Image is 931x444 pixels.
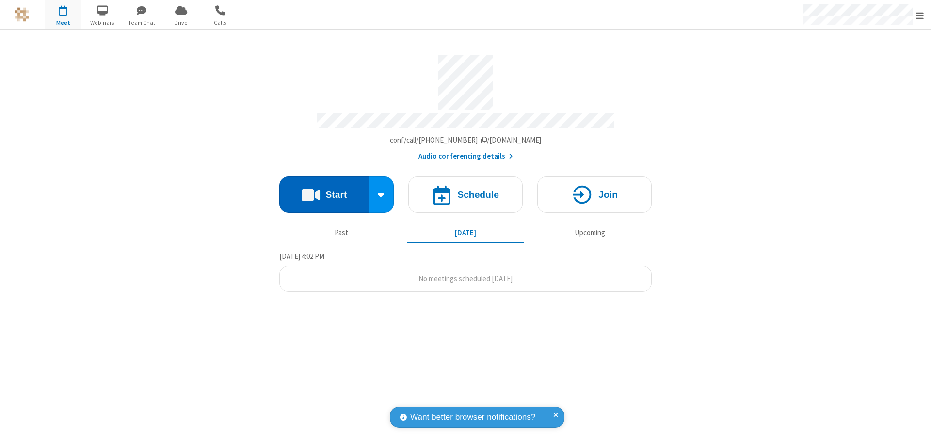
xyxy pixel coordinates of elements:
[598,190,618,199] h4: Join
[531,223,648,242] button: Upcoming
[283,223,400,242] button: Past
[202,18,239,27] span: Calls
[390,135,542,146] button: Copy my meeting room linkCopy my meeting room link
[390,135,542,144] span: Copy my meeting room link
[369,176,394,213] div: Start conference options
[15,7,29,22] img: QA Selenium DO NOT DELETE OR CHANGE
[325,190,347,199] h4: Start
[418,151,513,162] button: Audio conferencing details
[84,18,121,27] span: Webinars
[163,18,199,27] span: Drive
[279,48,652,162] section: Account details
[457,190,499,199] h4: Schedule
[907,419,924,437] iframe: Chat
[45,18,81,27] span: Meet
[408,176,523,213] button: Schedule
[124,18,160,27] span: Team Chat
[410,411,535,424] span: Want better browser notifications?
[407,223,524,242] button: [DATE]
[279,251,652,292] section: Today's Meetings
[279,176,369,213] button: Start
[537,176,652,213] button: Join
[418,274,513,283] span: No meetings scheduled [DATE]
[279,252,324,261] span: [DATE] 4:02 PM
